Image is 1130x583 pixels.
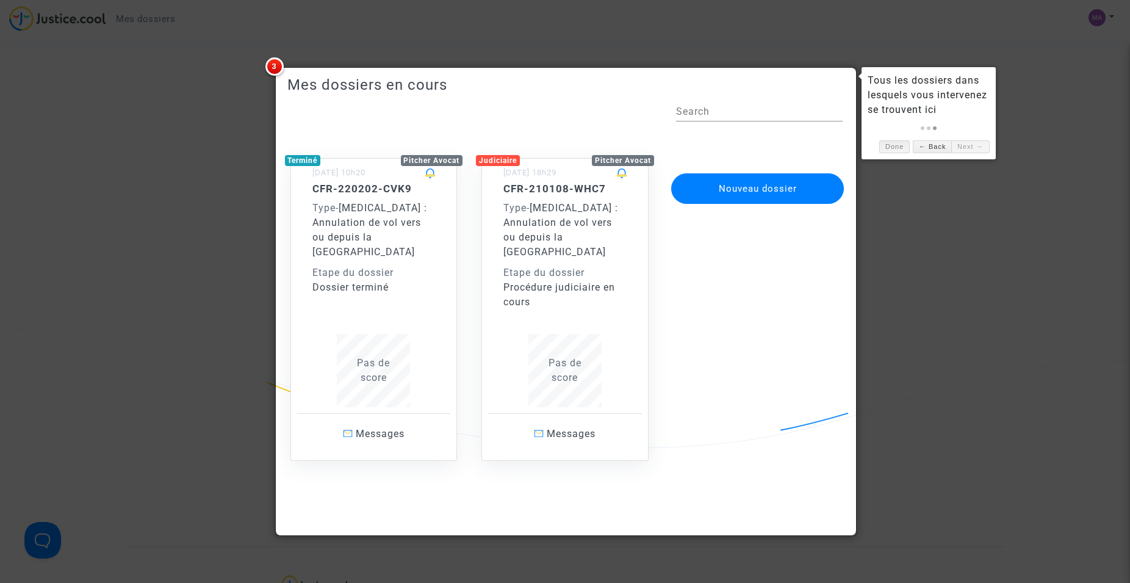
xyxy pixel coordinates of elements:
[503,280,627,310] div: Procédure judiciaire en cours
[357,357,390,383] span: Pas de score
[312,202,339,214] span: -
[503,183,627,195] h5: CFR-210108-WHC7
[503,202,530,214] span: -
[312,266,436,280] div: Etape du dossier
[879,140,910,153] a: Done
[401,155,463,166] div: Pitcher Avocat
[670,165,846,177] a: Nouveau dossier
[312,183,436,195] h5: CFR-220202-CVK9
[503,266,627,280] div: Etape du dossier
[476,155,520,166] div: Judiciaire
[312,202,336,214] span: Type
[549,357,581,383] span: Pas de score
[278,134,470,461] a: TerminéPitcher Avocat[DATE] 10h20CFR-220202-CVK9Type-[MEDICAL_DATA] : Annulation de vol vers ou d...
[913,140,951,153] a: ← Back
[312,168,365,177] small: [DATE] 10h20
[868,73,990,117] div: Tous les dossiers dans lesquels vous intervenez se trouvent ici
[503,168,556,177] small: [DATE] 18h29
[312,280,436,295] div: Dossier terminé
[592,155,654,166] div: Pitcher Avocat
[265,57,284,76] span: 3
[488,413,642,454] a: Messages
[671,173,844,204] button: Nouveau dossier
[951,140,989,153] a: Next →
[356,428,405,440] span: Messages
[547,428,596,440] span: Messages
[469,134,661,461] a: JudiciairePitcher Avocat[DATE] 18h29CFR-210108-WHC7Type-[MEDICAL_DATA] : Annulation de vol vers o...
[297,413,451,454] a: Messages
[285,155,321,166] div: Terminé
[312,202,427,258] span: [MEDICAL_DATA] : Annulation de vol vers ou depuis la [GEOGRAPHIC_DATA]
[503,202,618,258] span: [MEDICAL_DATA] : Annulation de vol vers ou depuis la [GEOGRAPHIC_DATA]
[503,202,527,214] span: Type
[287,76,843,94] h3: Mes dossiers en cours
